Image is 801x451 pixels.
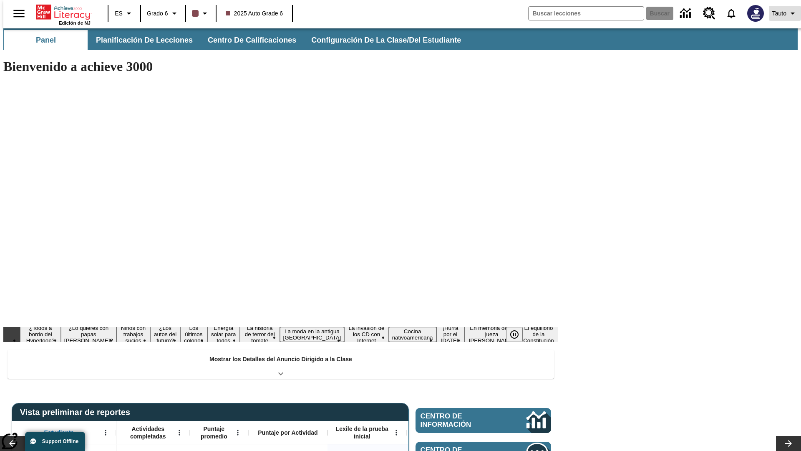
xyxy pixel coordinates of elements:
button: Pausar [506,327,523,342]
div: Subbarra de navegación [3,30,469,50]
button: Diapositiva 10 Cocina nativoamericana [389,327,436,342]
span: Centro de calificaciones [208,35,296,45]
h1: Bienvenido a achieve 3000 [3,59,558,74]
button: Diapositiva 7 La historia de terror del tomate [240,324,280,345]
a: Centro de recursos, Se abrirá en una pestaña nueva. [698,2,720,25]
button: Diapositiva 8 La moda en la antigua Roma [280,327,345,342]
button: Diapositiva 5 Los últimos colonos [180,324,207,345]
button: Abrir menú [173,426,186,439]
a: Portada [36,4,91,20]
span: Tauto [772,9,786,18]
span: Grado 6 [147,9,168,18]
button: Diapositiva 9 La invasión de los CD con Internet [344,324,388,345]
div: Mostrar los Detalles del Anuncio Dirigido a la Clase [8,350,554,379]
button: Diapositiva 11 ¡Hurra por el Día de la Constitución! [436,324,465,345]
button: Perfil/Configuración [769,6,801,21]
button: Centro de calificaciones [201,30,303,50]
span: Support Offline [42,438,78,444]
p: Mostrar los Detalles del Anuncio Dirigido a la Clase [209,355,352,364]
button: Carrusel de lecciones, seguir [776,436,801,451]
span: Panel [36,35,56,45]
button: Planificación de lecciones [89,30,199,50]
span: Estudiante [44,429,74,436]
button: Diapositiva 4 ¿Los autos del futuro? [150,324,180,345]
input: Buscar campo [529,7,644,20]
button: Diapositiva 2 ¿Lo quieres con papas fritas? [61,324,116,345]
button: Diapositiva 13 El equilibrio de la Constitución [519,324,558,345]
span: ES [115,9,123,18]
button: Diapositiva 1 ¿Todos a bordo del Hyperloop? [20,324,61,345]
button: Panel [4,30,88,50]
div: Pausar [506,327,531,342]
span: Actividades completadas [121,425,176,440]
a: Centro de información [416,408,551,433]
img: Avatar [747,5,764,22]
span: Puntaje por Actividad [258,429,317,436]
a: Centro de información [675,2,698,25]
button: Abrir menú [99,426,112,439]
div: Subbarra de navegación [3,28,798,50]
button: Grado: Grado 6, Elige un grado [144,6,183,21]
button: Diapositiva 6 Energía solar para todos [207,324,240,345]
span: Puntaje promedio [194,425,234,440]
span: Configuración de la clase/del estudiante [311,35,461,45]
a: Notificaciones [720,3,742,24]
span: Planificación de lecciones [96,35,193,45]
span: Edición de NJ [59,20,91,25]
button: Abrir menú [232,426,244,439]
button: Configuración de la clase/del estudiante [305,30,468,50]
button: Diapositiva 12 En memoria de la jueza O'Connor [464,324,519,345]
button: Abrir el menú lateral [7,1,31,26]
button: El color de la clase es café oscuro. Cambiar el color de la clase. [189,6,213,21]
button: Escoja un nuevo avatar [742,3,769,24]
button: Lenguaje: ES, Selecciona un idioma [111,6,138,21]
span: Lexile de la prueba inicial [332,425,393,440]
button: Diapositiva 3 Niños con trabajos sucios [116,324,150,345]
div: Portada [36,3,91,25]
span: 2025 Auto Grade 6 [226,9,283,18]
button: Support Offline [25,432,85,451]
span: Vista preliminar de reportes [20,408,134,417]
span: Centro de información [421,412,499,429]
button: Abrir menú [390,426,403,439]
